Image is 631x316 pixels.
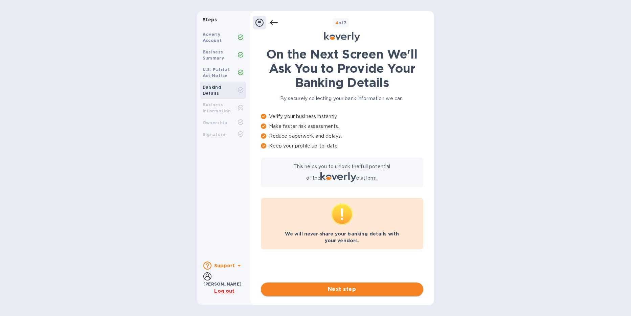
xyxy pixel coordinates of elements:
[335,20,338,25] span: 4
[261,133,423,140] p: Reduce paperwork and delays.
[203,32,222,43] b: Koverly Account
[294,163,390,170] p: This helps you to unlock the full potential
[203,120,227,125] b: Ownership
[203,67,230,78] b: U.S. Patriot Act Notice
[266,230,418,244] p: We will never share your banking details with your vendors.
[203,17,217,22] b: Steps
[261,123,423,130] p: Make faster risk assessments.
[261,283,423,296] button: Next step
[261,47,423,90] h1: On the Next Screen We'll Ask You to Provide Your Banking Details
[266,285,418,293] span: Next step
[214,288,234,294] u: Log out
[306,172,378,182] p: of the platform.
[261,95,423,102] p: By securely collecting your bank information we can:
[203,132,226,137] b: Signature
[214,263,235,268] b: Support
[203,85,222,96] b: Banking Details
[203,281,242,287] b: [PERSON_NAME]
[335,20,347,25] b: of 7
[261,142,423,150] p: Keep your profile up-to-date.
[261,113,423,120] p: Verify your business instantly.
[203,102,231,113] b: Business Information
[203,49,224,61] b: Business Summary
